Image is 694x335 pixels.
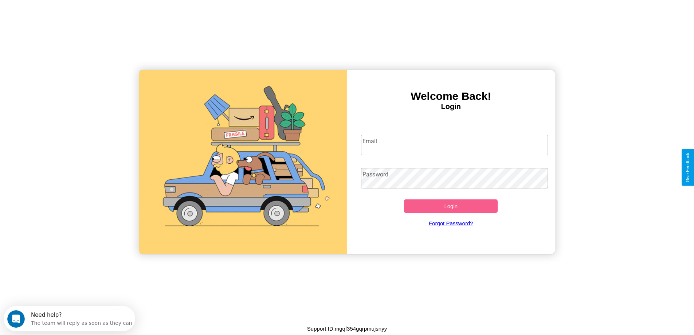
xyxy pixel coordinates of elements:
a: Forgot Password? [357,213,544,234]
button: Login [404,199,498,213]
p: Support ID: mgqf354gqrpmujsnyy [307,324,387,334]
img: gif [139,70,347,254]
div: Open Intercom Messenger [3,3,136,23]
div: The team will reply as soon as they can [27,12,129,20]
iframe: Intercom live chat [7,310,25,328]
h4: Login [347,102,555,111]
div: Need help? [27,6,129,12]
div: Give Feedback [685,153,690,182]
iframe: Intercom live chat discovery launcher [4,306,135,331]
h3: Welcome Back! [347,90,555,102]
